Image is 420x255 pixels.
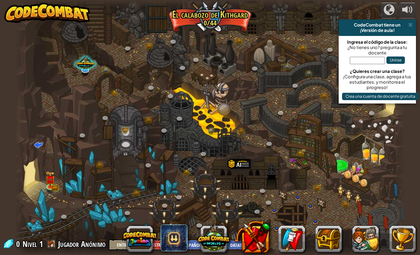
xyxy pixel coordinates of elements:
span: Nivel [23,239,37,250]
div: ¿No tienes uno? pregunta a tu docente [342,45,413,55]
img: level-banner-unlock.png [45,171,55,187]
span: 0 [16,239,22,249]
span: Jugador Anónimo [58,239,106,249]
button: Crea una cuenta de docente gratuita [342,93,419,100]
div: ¡Configura una clase, agrega a tus estudiantes, y monitorea el progreso! [342,74,413,90]
div: CodeCombat tiene un [341,22,413,28]
img: bronze-chest.png [51,185,57,191]
img: portrait.png [301,149,306,152]
div: ¿Quieres crear una clase? [342,69,413,74]
button: Entrar [109,239,139,250]
button: Ajustar el volúmen [399,3,416,18]
img: portrait.png [187,168,192,171]
div: Ingresa el código de la clase: [342,39,413,45]
button: Campañas [381,3,397,18]
div: ¡Versión de aula! [341,28,413,33]
img: portrait.png [116,89,120,92]
span: 1 [39,239,43,249]
img: portrait.png [47,178,53,182]
button: Unirse [386,56,405,64]
img: CodeCombat - Learn how to code by playing a game [4,3,90,23]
